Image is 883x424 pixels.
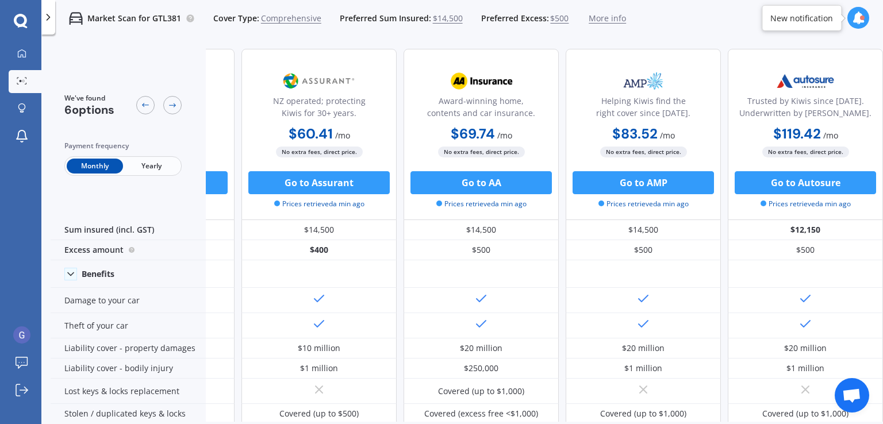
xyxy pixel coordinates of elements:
[51,313,206,338] div: Theft of your car
[279,408,359,419] div: Covered (up to $500)
[767,67,843,95] img: Autosure.webp
[298,342,340,354] div: $10 million
[404,220,559,240] div: $14,500
[51,240,206,260] div: Excess amount
[64,102,114,117] span: 6 options
[64,140,182,152] div: Payment frequency
[404,240,559,260] div: $500
[600,147,687,157] span: No extra fees, direct price.
[784,342,827,354] div: $20 million
[761,199,851,209] span: Prices retrieved a min ago
[51,359,206,379] div: Liability cover - bodily injury
[413,95,549,124] div: Award-winning home, contents and car insurance.
[451,125,495,142] b: $69.74
[438,386,524,397] div: Covered (up to $1,000)
[51,338,206,359] div: Liability cover - property damages
[67,159,123,174] span: Monthly
[728,220,883,240] div: $12,150
[213,13,259,24] span: Cover Type:
[622,342,665,354] div: $20 million
[573,171,714,194] button: Go to AMP
[735,171,876,194] button: Go to Autosure
[261,13,321,24] span: Comprehensive
[87,13,181,24] p: Market Scan for GTL381
[281,67,357,95] img: Assurant.png
[443,67,519,95] img: AA.webp
[410,171,552,194] button: Go to AA
[497,130,512,141] span: / mo
[438,147,525,157] span: No extra fees, direct price.
[51,288,206,313] div: Damage to your car
[241,220,397,240] div: $14,500
[786,363,824,374] div: $1 million
[566,220,721,240] div: $14,500
[69,11,83,25] img: car.f15378c7a67c060ca3f3.svg
[51,220,206,240] div: Sum insured (incl. GST)
[770,12,833,24] div: New notification
[600,408,686,419] div: Covered (up to $1,000)
[82,269,114,279] div: Benefits
[598,199,689,209] span: Prices retrieved a min ago
[624,363,662,374] div: $1 million
[589,13,626,24] span: More info
[335,130,350,141] span: / mo
[566,240,721,260] div: $500
[738,95,873,124] div: Trusted by Kiwis since [DATE]. Underwritten by [PERSON_NAME].
[773,125,821,142] b: $119.42
[550,13,569,24] span: $500
[51,404,206,424] div: Stolen / duplicated keys & locks
[424,408,538,419] div: Covered (excess free <$1,000)
[460,342,502,354] div: $20 million
[248,171,390,194] button: Go to Assurant
[340,13,431,24] span: Preferred Sum Insured:
[605,67,681,95] img: AMP.webp
[762,408,849,419] div: Covered (up to $1,000)
[835,378,869,413] a: Open chat
[64,93,114,103] span: We've found
[251,95,387,124] div: NZ operated; protecting Kiwis for 30+ years.
[728,240,883,260] div: $500
[289,125,333,142] b: $60.41
[464,363,498,374] div: $250,000
[433,13,463,24] span: $14,500
[762,147,849,157] span: No extra fees, direct price.
[660,130,675,141] span: / mo
[612,125,658,142] b: $83.52
[13,326,30,344] img: ACg8ocICwwBDaxTwAdR0jyWR0pM0wS8NJA_pwLnmN47Vifm2Wa64rQ=s96-c
[241,240,397,260] div: $400
[823,130,838,141] span: / mo
[481,13,549,24] span: Preferred Excess:
[276,147,363,157] span: No extra fees, direct price.
[51,379,206,404] div: Lost keys & locks replacement
[274,199,364,209] span: Prices retrieved a min ago
[575,95,711,124] div: Helping Kiwis find the right cover since [DATE].
[123,159,179,174] span: Yearly
[300,363,338,374] div: $1 million
[436,199,527,209] span: Prices retrieved a min ago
